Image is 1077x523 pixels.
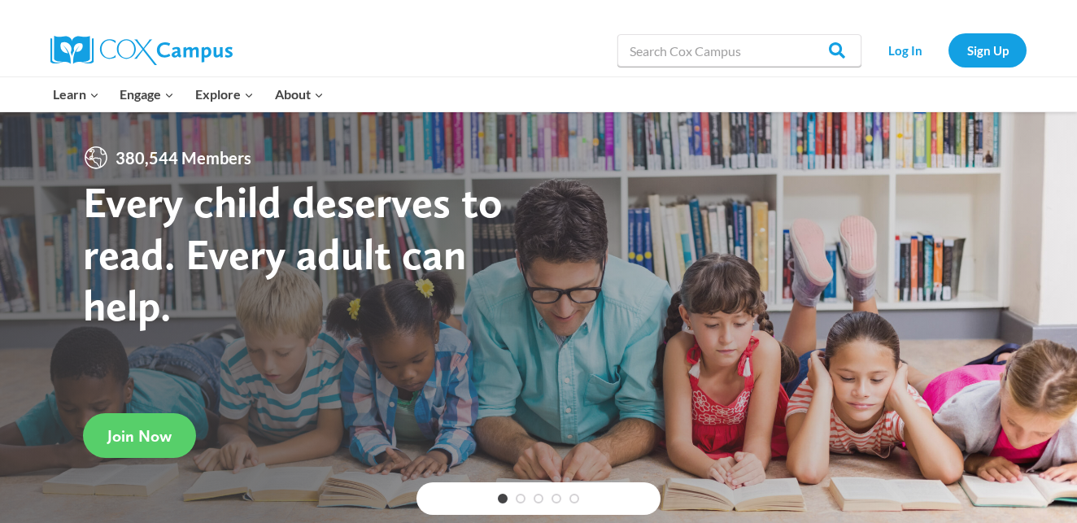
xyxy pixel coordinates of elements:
span: About [275,84,324,105]
input: Search Cox Campus [617,34,861,67]
a: 3 [534,494,543,503]
nav: Primary Navigation [42,77,334,111]
img: Cox Campus [50,36,233,65]
a: 4 [552,494,561,503]
span: Learn [53,84,99,105]
span: Explore [195,84,254,105]
nav: Secondary Navigation [870,33,1027,67]
a: 5 [569,494,579,503]
a: Sign Up [948,33,1027,67]
a: 1 [498,494,508,503]
a: 2 [516,494,525,503]
span: Engage [120,84,174,105]
strong: Every child deserves to read. Every adult can help. [83,176,503,331]
a: Join Now [83,413,196,458]
span: 380,544 Members [109,145,258,171]
span: Join Now [107,426,172,446]
a: Log In [870,33,940,67]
